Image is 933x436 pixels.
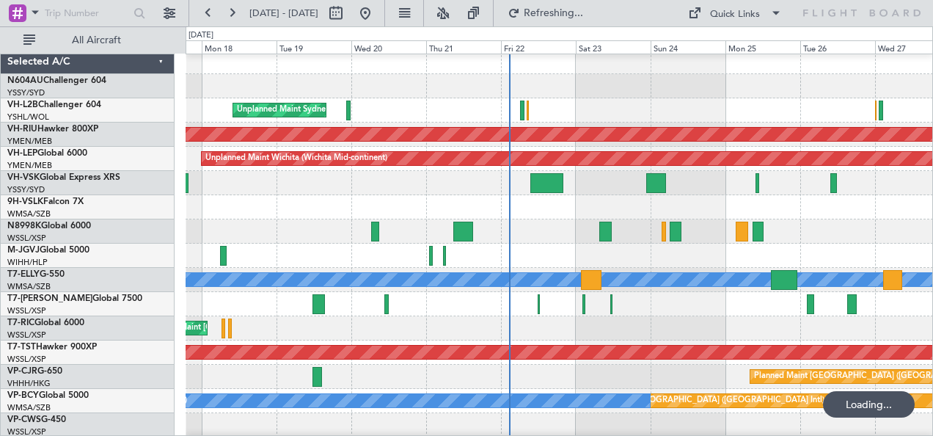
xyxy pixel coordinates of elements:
[7,197,43,206] span: 9H-VSLK
[501,1,589,25] button: Refreshing...
[7,319,34,327] span: T7-RIC
[7,246,89,255] a: M-JGVJGlobal 5000
[249,7,318,20] span: [DATE] - [DATE]
[7,173,120,182] a: VH-VSKGlobal Express XRS
[202,40,277,54] div: Mon 18
[426,40,501,54] div: Thu 21
[7,149,87,158] a: VH-LEPGlobal 6000
[7,160,52,171] a: YMEN/MEB
[7,246,40,255] span: M-JGVJ
[7,149,37,158] span: VH-LEP
[7,415,41,424] span: VP-CWS
[576,40,651,54] div: Sat 23
[7,367,37,376] span: VP-CJR
[7,378,51,389] a: VHHH/HKG
[501,40,576,54] div: Fri 22
[7,125,98,134] a: VH-RIUHawker 800XP
[351,40,426,54] div: Wed 20
[7,222,91,230] a: N8998KGlobal 6000
[7,391,39,400] span: VP-BCY
[7,101,101,109] a: VH-L2BChallenger 604
[7,197,84,206] a: 9H-VSLKFalcon 7X
[7,354,46,365] a: WSSL/XSP
[7,173,40,182] span: VH-VSK
[7,112,49,123] a: YSHL/WOL
[7,343,36,352] span: T7-TST
[7,319,84,327] a: T7-RICGlobal 6000
[7,76,106,85] a: N604AUChallenger 604
[579,390,824,412] div: Planned Maint [GEOGRAPHIC_DATA] ([GEOGRAPHIC_DATA] Intl)
[7,305,46,316] a: WSSL/XSP
[823,391,915,418] div: Loading...
[237,99,417,121] div: Unplanned Maint Sydney ([PERSON_NAME] Intl)
[16,29,159,52] button: All Aircraft
[38,35,155,46] span: All Aircraft
[7,257,48,268] a: WIHH/HLP
[710,7,760,22] div: Quick Links
[800,40,875,54] div: Tue 26
[45,2,129,24] input: Trip Number
[7,402,51,413] a: WMSA/SZB
[7,76,43,85] span: N604AU
[7,87,45,98] a: YSSY/SYD
[7,125,37,134] span: VH-RIU
[7,294,142,303] a: T7-[PERSON_NAME]Global 7500
[7,415,66,424] a: VP-CWSG-450
[725,40,800,54] div: Mon 25
[7,184,45,195] a: YSSY/SYD
[277,40,351,54] div: Tue 19
[523,8,585,18] span: Refreshing...
[7,270,65,279] a: T7-ELLYG-550
[7,136,52,147] a: YMEN/MEB
[681,1,789,25] button: Quick Links
[189,29,213,42] div: [DATE]
[7,270,40,279] span: T7-ELLY
[7,330,46,341] a: WSSL/XSP
[7,281,51,292] a: WMSA/SZB
[7,222,41,230] span: N8998K
[7,343,97,352] a: T7-TSTHawker 900XP
[7,391,89,400] a: VP-BCYGlobal 5000
[7,233,46,244] a: WSSL/XSP
[7,101,38,109] span: VH-L2B
[7,294,92,303] span: T7-[PERSON_NAME]
[7,367,62,376] a: VP-CJRG-650
[7,208,51,219] a: WMSA/SZB
[651,40,725,54] div: Sun 24
[205,148,387,170] div: Unplanned Maint Wichita (Wichita Mid-continent)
